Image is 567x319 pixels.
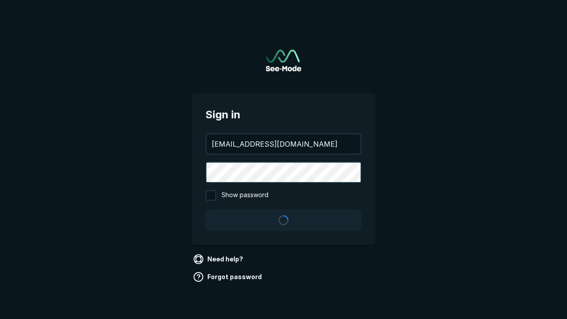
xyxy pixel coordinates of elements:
a: Forgot password [191,270,265,284]
span: Show password [221,190,268,201]
img: See-Mode Logo [266,50,301,71]
input: your@email.com [206,134,361,154]
a: Go to sign in [266,50,301,71]
a: Need help? [191,252,247,266]
span: Sign in [206,107,361,123]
